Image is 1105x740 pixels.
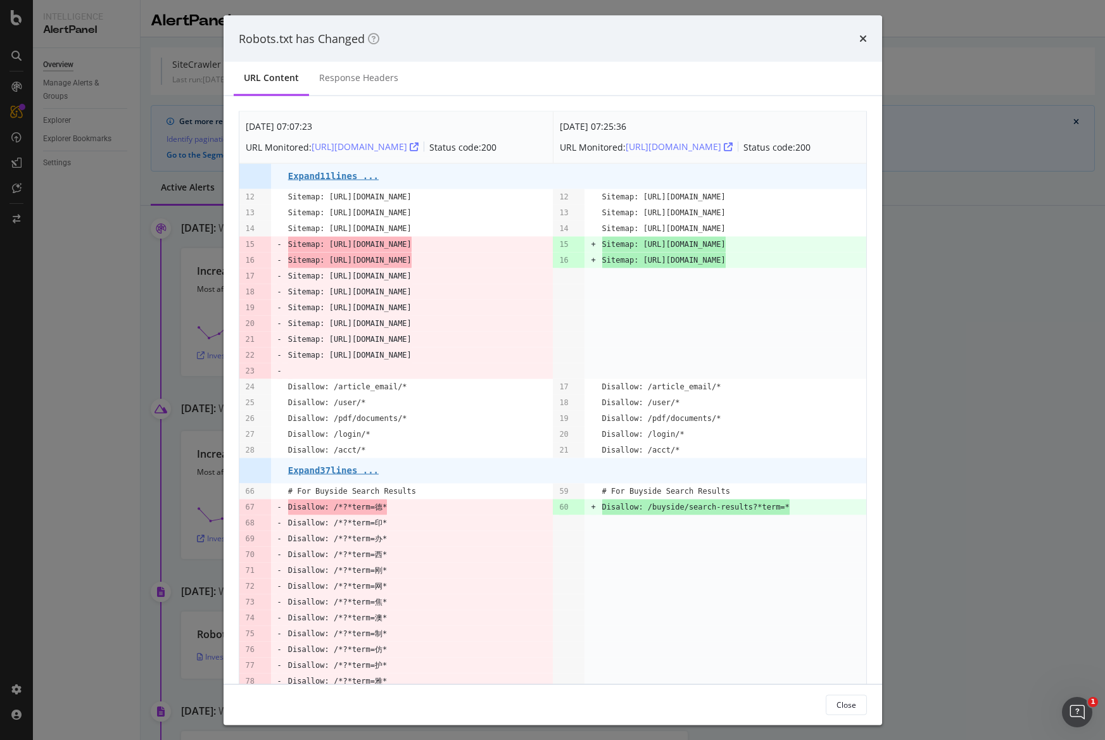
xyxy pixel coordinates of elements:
pre: 60 [559,499,568,515]
pre: Disallow: /login/* [288,426,370,442]
pre: 25 [246,394,255,410]
pre: 77 [246,657,255,673]
pre: Expand 11 lines ... [288,171,379,181]
iframe: Intercom live chat [1062,697,1092,727]
pre: + [591,252,595,268]
pre: 75 [246,625,255,641]
pre: - [277,363,282,379]
pre: Disallow: /*?*term=西* [288,546,388,562]
pre: 21 [559,442,568,458]
div: modal [224,15,882,725]
pre: 15 [246,236,255,252]
pre: - [277,315,282,331]
pre: Disallow: /acct/* [288,442,366,458]
div: times [859,30,867,47]
pre: 12 [559,189,568,204]
pre: 28 [246,442,255,458]
pre: 72 [246,578,255,594]
pre: - [277,546,282,562]
div: URL Content [244,72,299,84]
pre: Disallow: /user/* [602,394,680,410]
pre: Sitemap: [URL][DOMAIN_NAME] [288,331,412,347]
pre: 22 [246,347,255,363]
pre: - [277,641,282,657]
pre: # For Buyside Search Results [288,483,416,499]
pre: - [277,331,282,347]
pre: Disallow: /*?*term=网* [288,578,388,594]
pre: Sitemap: [URL][DOMAIN_NAME] [288,189,412,204]
pre: Sitemap: [URL][DOMAIN_NAME] [288,347,412,363]
span: Sitemap: [URL][DOMAIN_NAME] [288,252,412,268]
button: [URL][DOMAIN_NAME] [312,137,419,157]
pre: Disallow: /*?*term=制* [288,625,388,641]
pre: Sitemap: [URL][DOMAIN_NAME] [288,204,412,220]
pre: Disallow: /pdf/documents/* [602,410,721,426]
pre: 16 [246,252,255,268]
pre: Disallow: /user/* [288,394,366,410]
pre: - [277,610,282,625]
pre: Disallow: /*?*term=印* [288,515,388,530]
pre: 18 [246,284,255,299]
div: URL Monitored: Status code: 200 [246,137,496,157]
pre: Sitemap: [URL][DOMAIN_NAME] [288,315,412,331]
pre: 23 [246,363,255,379]
pre: 27 [246,426,255,442]
span: Disallow: /buyside/search-results?*term=* [602,499,790,515]
button: [URL][DOMAIN_NAME] [626,137,733,157]
pre: 70 [246,546,255,562]
pre: Expand 37 lines ... [288,465,379,475]
pre: - [277,578,282,594]
pre: 17 [246,268,255,284]
pre: 13 [559,204,568,220]
pre: 69 [246,530,255,546]
pre: Sitemap: [URL][DOMAIN_NAME] [602,204,726,220]
pre: 18 [559,394,568,410]
pre: Disallow: /pdf/documents/* [288,410,407,426]
span: Sitemap: [URL][DOMAIN_NAME] [602,236,726,252]
pre: - [277,252,282,268]
pre: 21 [246,331,255,347]
pre: - [277,299,282,315]
pre: 12 [246,189,255,204]
pre: - [277,530,282,546]
pre: - [277,515,282,530]
pre: 13 [246,204,255,220]
pre: 19 [246,299,255,315]
pre: 16 [559,252,568,268]
pre: - [277,347,282,363]
pre: Sitemap: [URL][DOMAIN_NAME] [602,220,726,236]
pre: 59 [559,483,568,499]
pre: - [277,562,282,578]
pre: 67 [246,499,255,515]
pre: Sitemap: [URL][DOMAIN_NAME] [288,268,412,284]
pre: - [277,673,282,689]
pre: Sitemap: [URL][DOMAIN_NAME] [288,220,412,236]
pre: + [591,236,595,252]
pre: Sitemap: [URL][DOMAIN_NAME] [288,284,412,299]
span: Disallow: /*?*term=德* [288,499,388,515]
pre: 14 [559,220,568,236]
pre: 76 [246,641,255,657]
pre: 14 [246,220,255,236]
pre: 74 [246,610,255,625]
pre: 20 [246,315,255,331]
pre: 73 [246,594,255,610]
pre: 24 [246,379,255,394]
pre: - [277,268,282,284]
pre: Disallow: /*?*term=雅* [288,673,388,689]
pre: 71 [246,562,255,578]
pre: 78 [246,673,255,689]
a: [URL][DOMAIN_NAME] [626,141,733,153]
pre: Disallow: /*?*term=刚* [288,562,388,578]
pre: - [277,284,282,299]
a: [URL][DOMAIN_NAME] [312,141,419,153]
pre: 15 [559,236,568,252]
pre: - [277,499,282,515]
div: [DATE] 07:25:36 [560,118,811,134]
button: Close [826,694,867,715]
pre: - [277,594,282,610]
div: Response Headers [319,72,398,84]
pre: 68 [246,515,255,530]
pre: - [277,657,282,673]
pre: Disallow: /*?*term=办* [288,530,388,546]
